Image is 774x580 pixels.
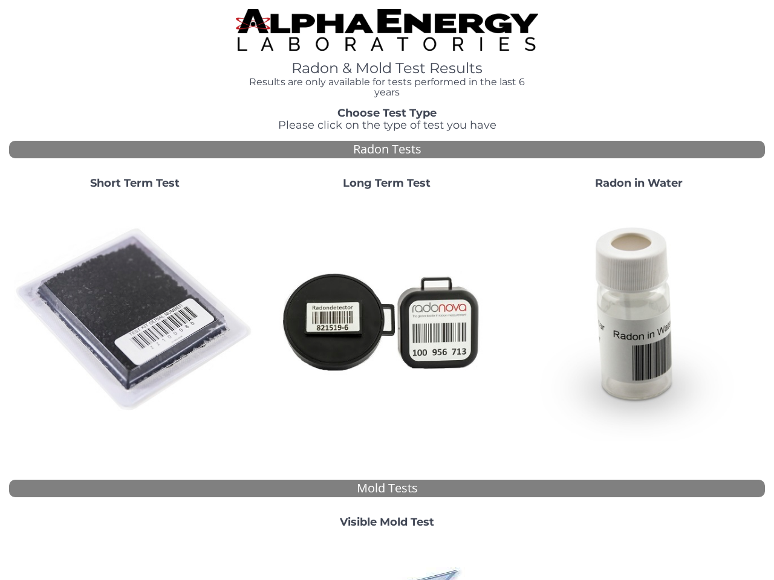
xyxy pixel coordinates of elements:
strong: Radon in Water [595,176,683,190]
h4: Results are only available for tests performed in the last 6 years [236,77,538,98]
strong: Short Term Test [90,176,180,190]
img: Radtrak2vsRadtrak3.jpg [266,199,509,442]
strong: Long Term Test [343,176,431,190]
strong: Choose Test Type [337,106,437,120]
div: Radon Tests [9,141,765,158]
img: ShortTerm.jpg [14,199,256,442]
img: RadoninWater.jpg [518,199,760,442]
img: TightCrop.jpg [236,9,538,51]
h1: Radon & Mold Test Results [236,60,538,76]
span: Please click on the type of test you have [278,118,496,132]
strong: Visible Mold Test [340,515,434,529]
div: Mold Tests [9,480,765,497]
